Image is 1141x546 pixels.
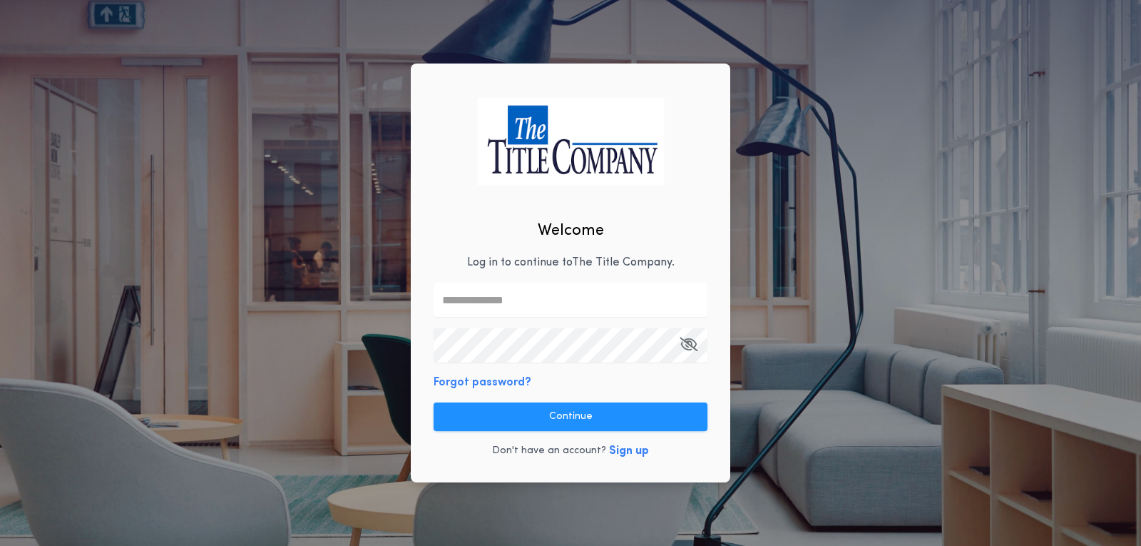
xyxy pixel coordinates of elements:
[467,254,675,271] p: Log in to continue to The Title Company .
[434,403,707,431] button: Continue
[492,444,606,458] p: Don't have an account?
[609,443,649,460] button: Sign up
[434,374,531,391] button: Forgot password?
[538,219,604,243] h2: Welcome
[477,97,664,185] img: logo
